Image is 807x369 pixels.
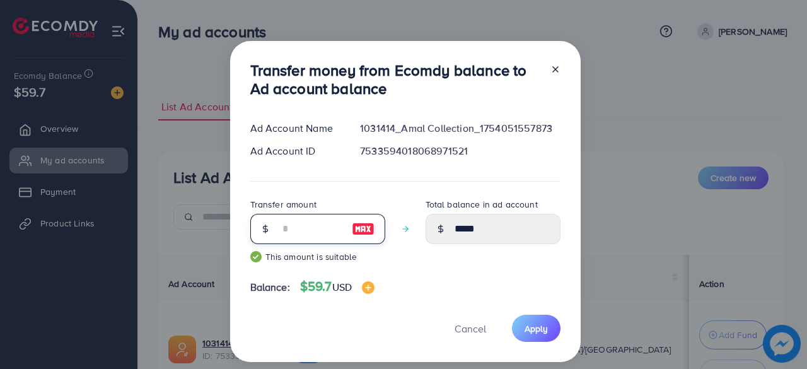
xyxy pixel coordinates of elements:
span: Balance: [250,280,290,295]
span: Apply [525,322,548,335]
h3: Transfer money from Ecomdy balance to Ad account balance [250,61,540,98]
label: Total balance in ad account [426,198,538,211]
div: 7533594018068971521 [350,144,570,158]
h4: $59.7 [300,279,374,295]
img: image [362,281,374,294]
span: USD [332,280,352,294]
small: This amount is suitable [250,250,385,263]
div: Ad Account Name [240,121,351,136]
div: Ad Account ID [240,144,351,158]
img: image [352,221,374,237]
button: Cancel [439,315,502,342]
label: Transfer amount [250,198,316,211]
button: Apply [512,315,560,342]
div: 1031414_Amal Collection_1754051557873 [350,121,570,136]
img: guide [250,251,262,262]
span: Cancel [455,322,486,336]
